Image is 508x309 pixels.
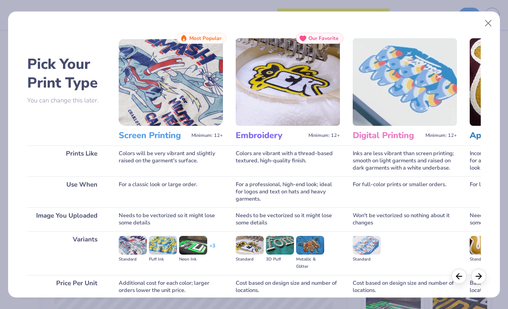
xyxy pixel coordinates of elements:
div: Standard [119,256,147,263]
div: Cost based on design size and number of locations. [236,275,340,299]
div: Standard [470,256,498,263]
span: Minimum: 12+ [425,133,457,139]
div: 3D Puff [266,256,294,263]
img: Standard [470,236,498,255]
div: Variants [27,231,106,275]
div: Use When [27,176,106,207]
div: For a classic look or large order. [119,176,223,207]
div: Standard [236,256,264,263]
img: Digital Printing [353,38,457,126]
span: Minimum: 12+ [191,133,223,139]
h3: Screen Printing [119,130,188,141]
div: Needs to be vectorized so it might lose some details [236,207,340,231]
div: For full-color prints or smaller orders. [353,176,457,207]
h3: Digital Printing [353,130,422,141]
img: Neon Ink [179,236,207,255]
span: Minimum: 12+ [308,133,340,139]
div: Cost based on design size and number of locations. [353,275,457,299]
div: For a professional, high-end look; ideal for logos and text on hats and heavy garments. [236,176,340,207]
div: Standard [353,256,381,263]
div: Additional cost for each color; larger orders lower the unit price. [119,275,223,299]
button: Close [480,15,497,31]
div: Inks are less vibrant than screen printing; smooth on light garments and raised on dark garments ... [353,145,457,176]
div: Neon Ink [179,256,207,263]
img: Standard [353,236,381,255]
p: You can change this later. [27,97,106,104]
h3: Embroidery [236,130,305,141]
img: Puff Ink [149,236,177,255]
div: Colors are vibrant with a thread-based textured, high-quality finish. [236,145,340,176]
div: Needs to be vectorized so it might lose some details [119,207,223,231]
div: Metallic & Glitter [296,256,324,270]
img: Screen Printing [119,38,223,126]
img: 3D Puff [266,236,294,255]
img: Standard [119,236,147,255]
div: + 3 [209,242,215,257]
div: Price Per Unit [27,275,106,299]
img: Standard [236,236,264,255]
span: Most Popular [189,35,222,41]
div: Colors will be very vibrant and slightly raised on the garment's surface. [119,145,223,176]
div: Puff Ink [149,256,177,263]
h2: Pick Your Print Type [27,55,106,92]
span: Our Favorite [308,35,339,41]
img: Metallic & Glitter [296,236,324,255]
div: Image You Uploaded [27,207,106,231]
img: Embroidery [236,38,340,126]
div: Prints Like [27,145,106,176]
div: Won't be vectorized so nothing about it changes [353,207,457,231]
